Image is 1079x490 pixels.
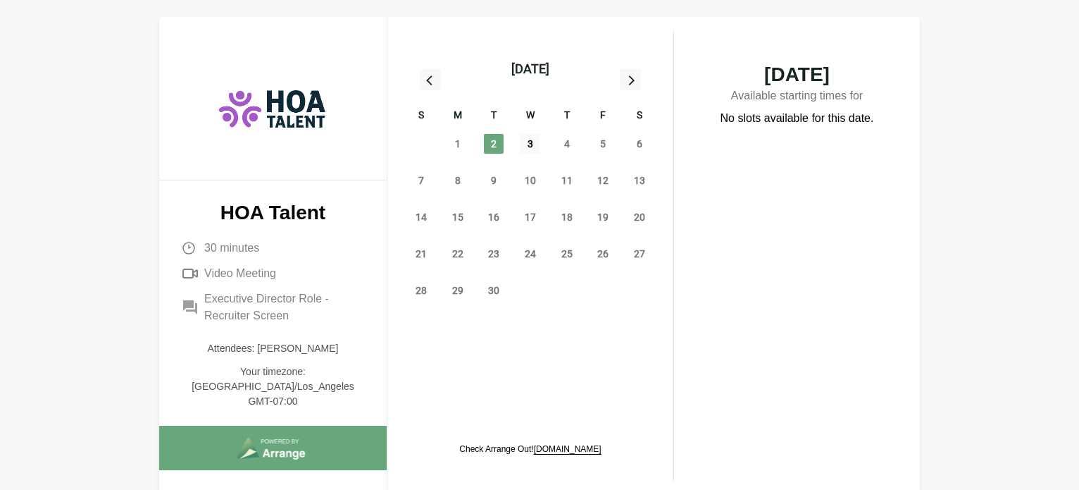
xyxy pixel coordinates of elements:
span: Friday, September 5, 2025 [593,134,613,154]
div: M [439,107,476,125]
span: Sunday, September 21, 2025 [411,244,431,264]
span: Tuesday, September 30, 2025 [484,281,504,300]
p: Your timezone: [GEOGRAPHIC_DATA]/Los_Angeles GMT-07:00 [182,365,364,409]
span: Friday, September 19, 2025 [593,207,613,227]
span: 30 minutes [204,240,259,257]
div: T [549,107,585,125]
span: Saturday, September 20, 2025 [630,207,649,227]
p: HOA Talent [182,203,364,223]
span: Saturday, September 13, 2025 [630,171,649,190]
div: W [512,107,549,125]
span: Wednesday, September 17, 2025 [520,207,540,227]
span: Monday, September 1, 2025 [448,134,468,154]
div: [DATE] [511,59,549,79]
span: Monday, September 8, 2025 [448,171,468,190]
span: Thursday, September 25, 2025 [557,244,577,264]
span: Sunday, September 28, 2025 [411,281,431,300]
div: S [403,107,439,125]
span: Monday, September 29, 2025 [448,281,468,300]
span: Wednesday, September 10, 2025 [520,171,540,190]
span: Tuesday, September 23, 2025 [484,244,504,264]
span: Executive Director Role - Recruiter Screen [204,290,364,324]
span: Thursday, September 11, 2025 [557,171,577,190]
a: [DOMAIN_NAME] [534,444,601,454]
span: Tuesday, September 16, 2025 [484,207,504,227]
span: Video Meeting [204,265,276,282]
span: Friday, September 12, 2025 [593,171,613,190]
span: Friday, September 26, 2025 [593,244,613,264]
p: Check Arrange Out! [459,443,601,455]
span: Thursday, September 4, 2025 [557,134,577,154]
div: T [475,107,512,125]
div: S [621,107,658,125]
span: Wednesday, September 3, 2025 [520,134,540,154]
span: Tuesday, September 2, 2025 [484,134,504,154]
span: Saturday, September 6, 2025 [630,134,649,154]
span: Wednesday, September 24, 2025 [520,244,540,264]
span: Tuesday, September 9, 2025 [484,171,504,190]
span: Thursday, September 18, 2025 [557,207,577,227]
p: Attendees: [PERSON_NAME] [182,341,364,356]
span: Sunday, September 14, 2025 [411,207,431,227]
span: [DATE] [702,65,892,85]
span: Monday, September 22, 2025 [448,244,468,264]
span: Monday, September 15, 2025 [448,207,468,227]
p: No slots available for this date. [721,110,874,127]
div: F [585,107,622,125]
span: Sunday, September 7, 2025 [411,171,431,190]
p: Available starting times for [702,85,892,110]
span: Saturday, September 27, 2025 [630,244,649,264]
